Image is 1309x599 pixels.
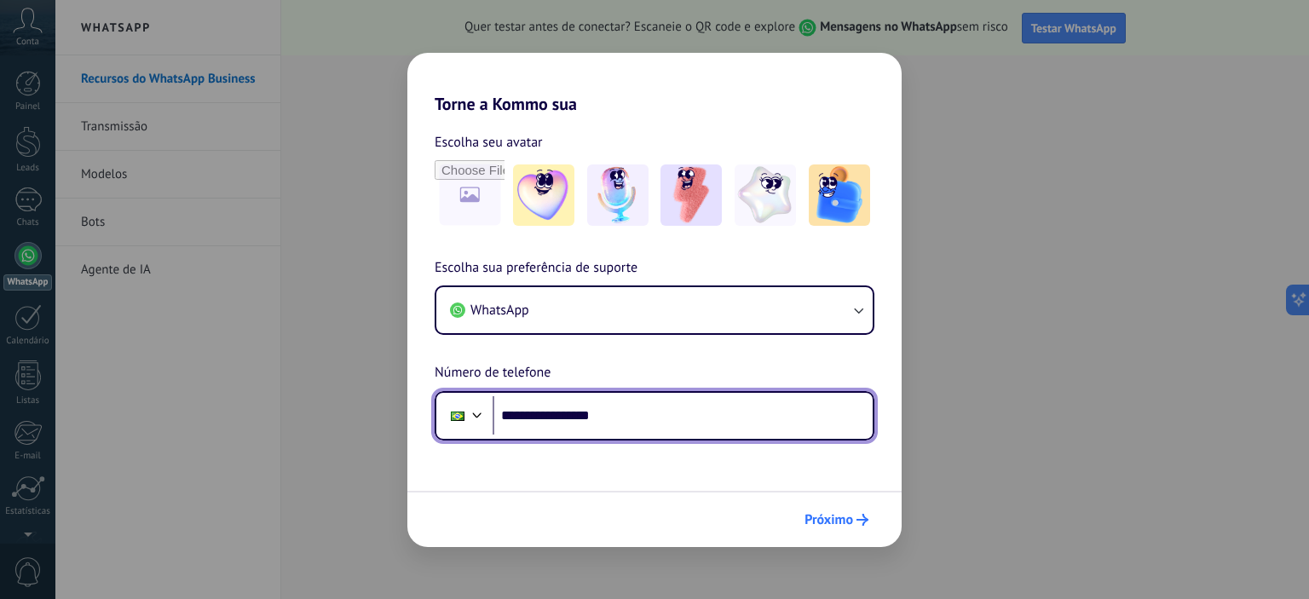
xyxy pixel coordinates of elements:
[513,164,574,226] img: -1.jpeg
[470,302,529,319] span: WhatsApp
[436,287,873,333] button: WhatsApp
[587,164,649,226] img: -2.jpeg
[735,164,796,226] img: -4.jpeg
[407,53,902,114] h2: Torne a Kommo sua
[435,131,543,153] span: Escolha seu avatar
[441,398,474,434] div: Brazil: + 55
[435,257,637,279] span: Escolha sua preferência de suporte
[804,514,853,526] span: Próximo
[809,164,870,226] img: -5.jpeg
[660,164,722,226] img: -3.jpeg
[435,362,551,384] span: Número de telefone
[797,505,876,534] button: Próximo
